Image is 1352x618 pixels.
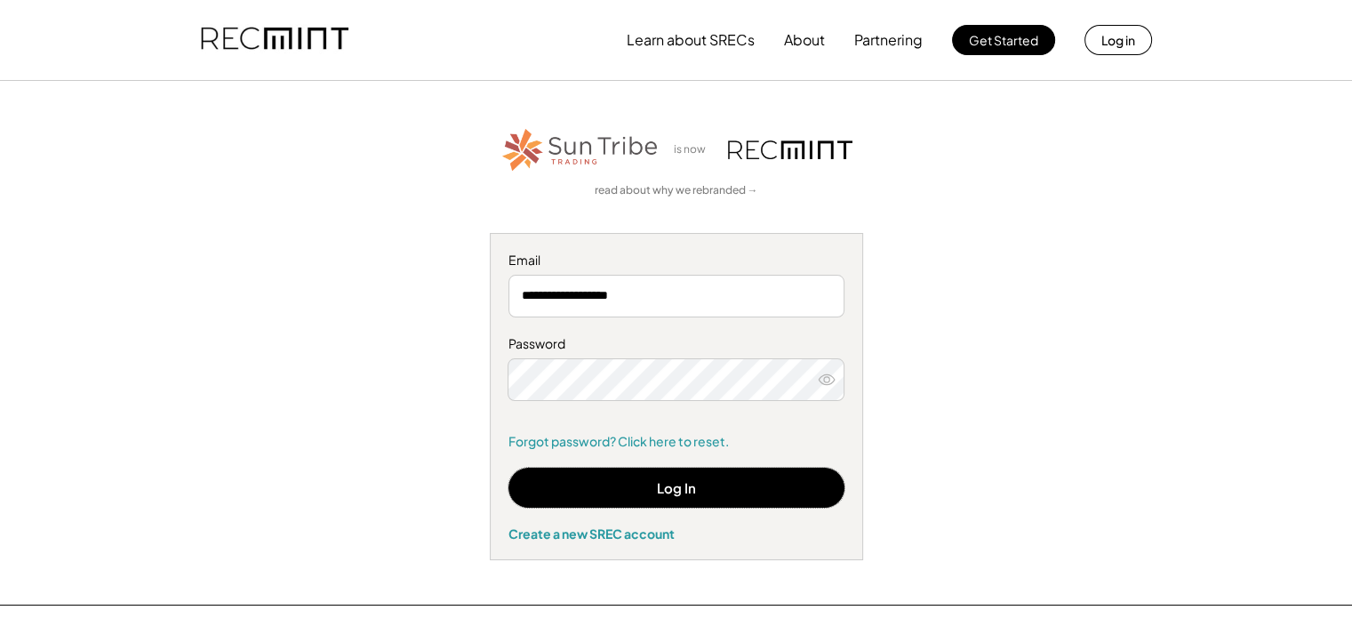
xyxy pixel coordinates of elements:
button: Log in [1084,25,1152,55]
button: Partnering [854,22,923,58]
img: recmint-logotype%403x.png [201,10,348,70]
a: Forgot password? Click here to reset. [508,433,844,451]
img: STT_Horizontal_Logo%2B-%2BColor.png [500,125,660,174]
div: Create a new SREC account [508,526,844,542]
div: Password [508,335,844,353]
div: is now [669,142,719,157]
button: Learn about SRECs [627,22,755,58]
button: Get Started [952,25,1055,55]
button: About [784,22,825,58]
a: read about why we rebranded → [595,183,758,198]
img: recmint-logotype%403x.png [728,140,852,159]
button: Log In [508,468,844,508]
div: Email [508,252,844,269]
